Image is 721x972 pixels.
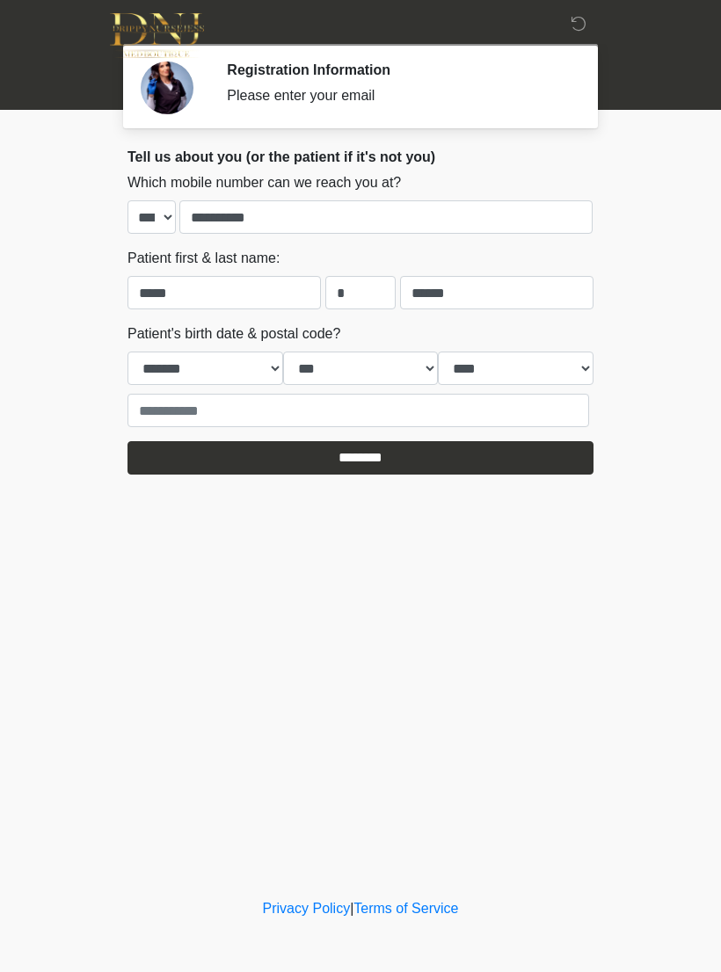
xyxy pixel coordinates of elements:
img: Agent Avatar [141,62,193,114]
a: Privacy Policy [263,901,351,916]
img: DNJ Med Boutique Logo [110,13,204,58]
h2: Tell us about you (or the patient if it's not you) [127,149,594,165]
div: Please enter your email [227,85,567,106]
label: Patient first & last name: [127,248,280,269]
a: | [350,901,353,916]
a: Terms of Service [353,901,458,916]
label: Which mobile number can we reach you at? [127,172,401,193]
label: Patient's birth date & postal code? [127,323,340,345]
